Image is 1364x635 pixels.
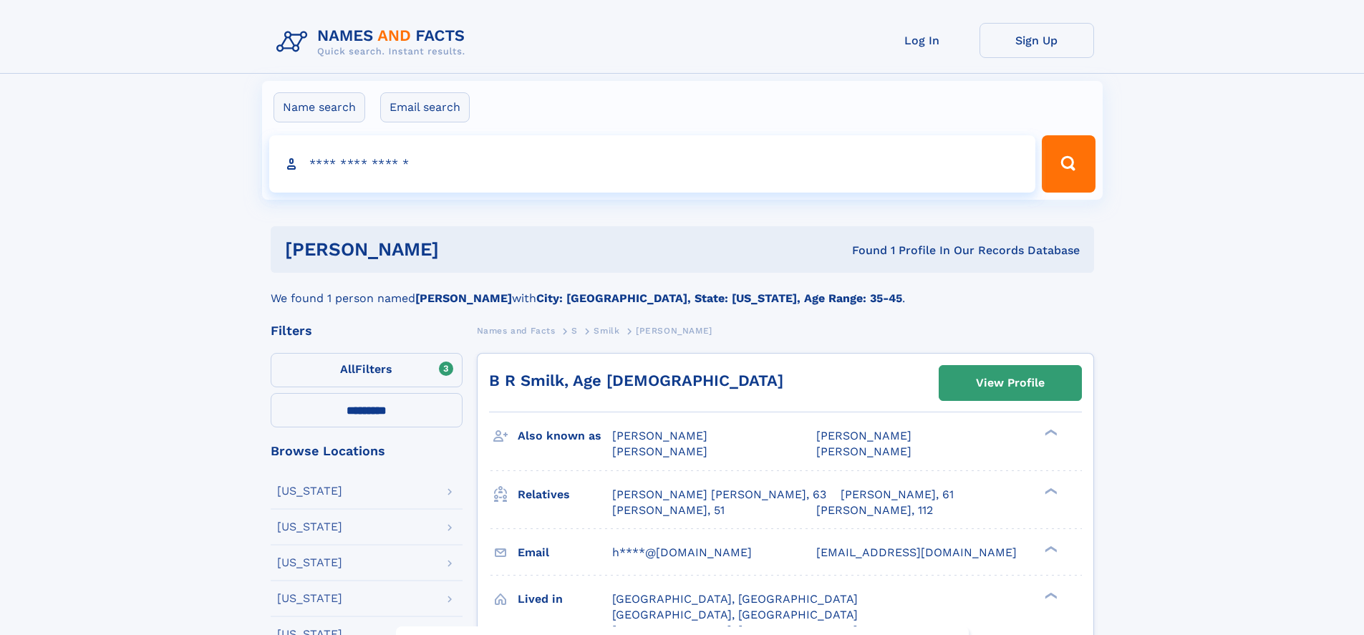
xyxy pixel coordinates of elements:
[269,135,1036,193] input: search input
[518,483,612,507] h3: Relatives
[271,353,463,387] label: Filters
[865,23,980,58] a: Log In
[518,424,612,448] h3: Also known as
[271,324,463,337] div: Filters
[489,372,783,389] a: B R Smilk, Age [DEMOGRAPHIC_DATA]
[816,546,1017,559] span: [EMAIL_ADDRESS][DOMAIN_NAME]
[274,92,365,122] label: Name search
[415,291,512,305] b: [PERSON_NAME]
[285,241,646,258] h1: [PERSON_NAME]
[1041,544,1058,553] div: ❯
[612,503,725,518] a: [PERSON_NAME], 51
[1042,135,1095,193] button: Search Button
[271,23,477,62] img: Logo Names and Facts
[477,321,556,339] a: Names and Facts
[816,503,933,518] a: [PERSON_NAME], 112
[340,362,355,376] span: All
[612,487,826,503] a: [PERSON_NAME] [PERSON_NAME], 63
[816,429,911,442] span: [PERSON_NAME]
[636,326,712,336] span: [PERSON_NAME]
[277,593,342,604] div: [US_STATE]
[939,366,1081,400] a: View Profile
[1041,591,1058,600] div: ❯
[841,487,954,503] a: [PERSON_NAME], 61
[1041,428,1058,437] div: ❯
[571,326,578,336] span: S
[271,273,1094,307] div: We found 1 person named with .
[645,243,1080,258] div: Found 1 Profile In Our Records Database
[980,23,1094,58] a: Sign Up
[594,321,619,339] a: Smilk
[612,608,858,621] span: [GEOGRAPHIC_DATA], [GEOGRAPHIC_DATA]
[1041,486,1058,495] div: ❯
[594,326,619,336] span: Smilk
[518,541,612,565] h3: Email
[380,92,470,122] label: Email search
[612,592,858,606] span: [GEOGRAPHIC_DATA], [GEOGRAPHIC_DATA]
[277,557,342,568] div: [US_STATE]
[277,521,342,533] div: [US_STATE]
[571,321,578,339] a: S
[277,485,342,497] div: [US_STATE]
[612,445,707,458] span: [PERSON_NAME]
[518,587,612,611] h3: Lived in
[816,445,911,458] span: [PERSON_NAME]
[271,445,463,457] div: Browse Locations
[976,367,1045,399] div: View Profile
[536,291,902,305] b: City: [GEOGRAPHIC_DATA], State: [US_STATE], Age Range: 35-45
[612,429,707,442] span: [PERSON_NAME]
